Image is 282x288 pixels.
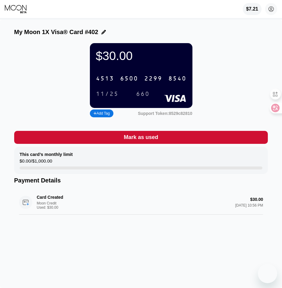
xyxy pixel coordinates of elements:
div: 660 [136,91,150,98]
div: 2299 [144,75,162,82]
div: 4513650022998540 [92,72,190,85]
div: $7.21 [246,6,258,12]
iframe: 启动消息传送窗口的按钮 [258,264,277,283]
div: 11/25 [96,91,119,98]
div: This card’s monthly limit [20,152,73,157]
div: Add Tag [90,109,113,117]
div: Support Token:8529c82810 [138,111,192,116]
div: Add Tag [93,111,110,116]
div: $30.00 [96,49,186,63]
div: $0.00 / $1,000.00 [20,158,52,166]
div: $7.21 [243,3,261,15]
div: Mark as used [14,131,268,144]
div: 660 [131,89,154,99]
div: Mark as used [124,134,158,141]
div: Payment Details [14,177,268,184]
div: 4513 [96,75,114,82]
div: 11/25 [91,89,123,99]
div: 8540 [168,75,186,82]
div: My Moon 1X Visa® Card #402 [14,29,98,36]
div: 6500 [120,75,138,82]
div: Support Token: 8529c82810 [138,111,192,116]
